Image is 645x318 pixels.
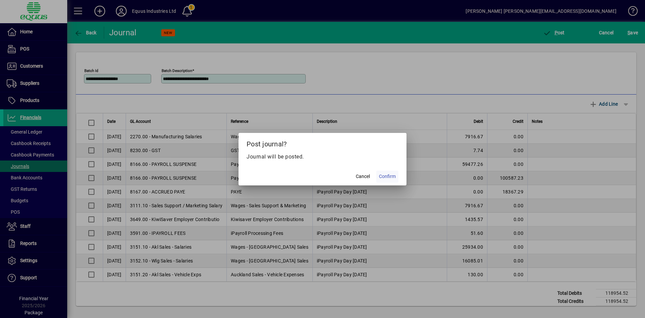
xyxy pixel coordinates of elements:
[356,173,370,180] span: Cancel
[352,171,374,183] button: Cancel
[376,171,398,183] button: Confirm
[247,153,398,161] p: Journal will be posted.
[379,173,396,180] span: Confirm
[239,133,406,152] h2: Post journal?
